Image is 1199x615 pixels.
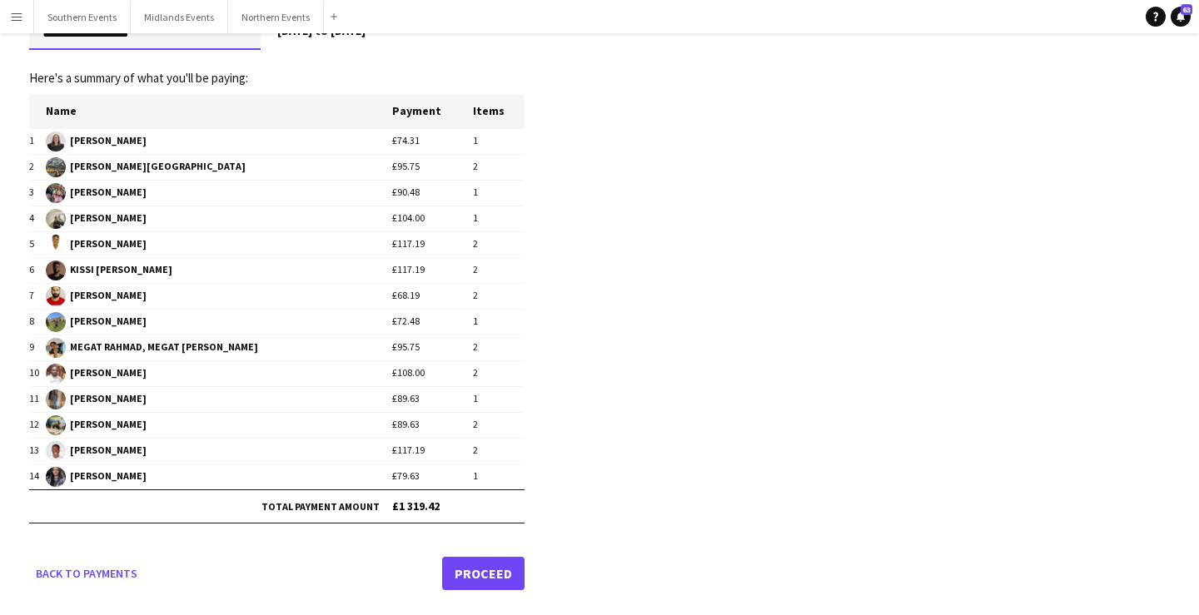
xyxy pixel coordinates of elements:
[29,71,525,86] p: Here's a summary of what you'll be paying:
[29,489,392,523] td: Total payment amount
[46,338,393,358] span: MEGAT RAHMAD, MEGAT [PERSON_NAME]
[392,180,472,206] td: £90.48
[473,231,525,257] td: 2
[442,557,525,590] a: Proceed
[473,257,525,283] td: 2
[392,231,472,257] td: £117.19
[46,364,393,384] span: [PERSON_NAME]
[46,415,393,435] span: [PERSON_NAME]
[46,467,393,487] span: [PERSON_NAME]
[392,360,472,386] td: £108.00
[29,335,46,360] td: 9
[46,235,393,255] span: [PERSON_NAME]
[392,335,472,360] td: £95.75
[46,131,393,151] span: [PERSON_NAME]
[29,231,46,257] td: 5
[473,335,525,360] td: 2
[29,154,46,180] td: 2
[473,206,525,231] td: 1
[473,180,525,206] td: 1
[34,1,131,33] button: Southern Events
[392,283,472,309] td: £68.19
[392,438,472,464] td: £117.19
[392,489,525,523] td: £1 319.42
[473,438,525,464] td: 2
[46,94,393,128] th: Name
[473,154,525,180] td: 2
[392,257,472,283] td: £117.19
[29,438,46,464] td: 13
[392,464,472,489] td: £79.63
[473,386,525,412] td: 1
[392,412,472,438] td: £89.63
[46,260,393,280] span: KISSI [PERSON_NAME]
[29,464,46,489] td: 14
[473,464,525,489] td: 1
[131,1,228,33] button: Midlands Events
[29,128,46,154] td: 1
[29,180,46,206] td: 3
[46,286,393,306] span: [PERSON_NAME]
[473,94,525,128] th: Items
[1171,7,1191,27] a: 63
[29,257,46,283] td: 6
[46,312,393,332] span: [PERSON_NAME]
[46,389,393,409] span: [PERSON_NAME]
[473,283,525,309] td: 2
[473,412,525,438] td: 2
[29,283,46,309] td: 7
[29,206,46,231] td: 4
[473,309,525,335] td: 1
[392,206,472,231] td: £104.00
[473,360,525,386] td: 2
[29,412,46,438] td: 12
[29,557,144,590] a: Back to payments
[46,441,393,461] span: [PERSON_NAME]
[46,209,393,229] span: [PERSON_NAME]
[392,128,472,154] td: £74.31
[29,360,46,386] td: 10
[46,183,393,203] span: [PERSON_NAME]
[29,309,46,335] td: 8
[392,94,472,128] th: Payment
[46,157,393,177] span: [PERSON_NAME][GEOGRAPHIC_DATA]
[392,386,472,412] td: £89.63
[29,386,46,412] td: 11
[228,1,324,33] button: Northern Events
[392,154,472,180] td: £95.75
[473,128,525,154] td: 1
[392,309,472,335] td: £72.48
[1181,4,1192,15] span: 63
